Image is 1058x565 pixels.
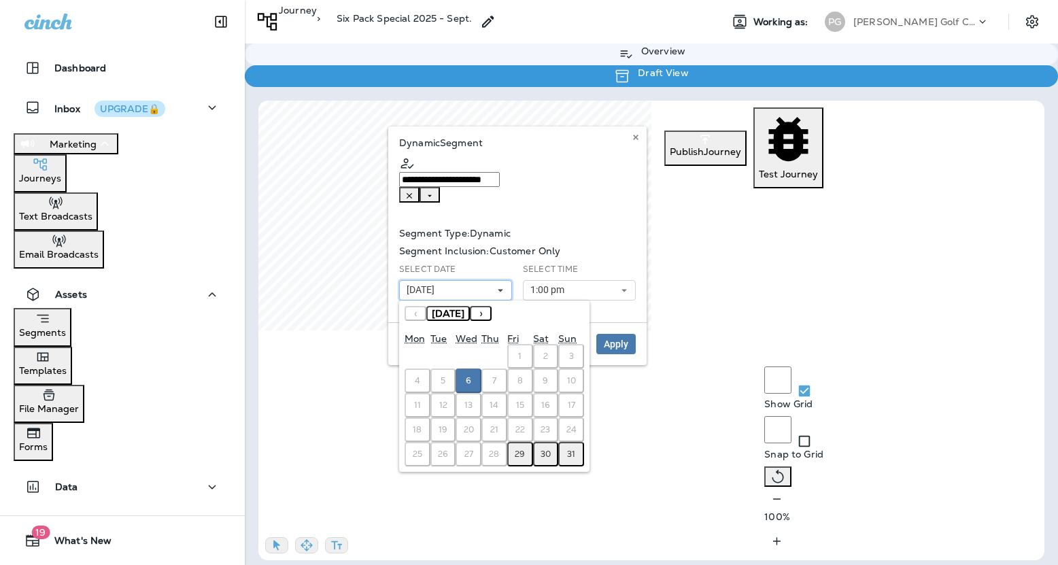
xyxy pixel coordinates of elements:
abbr: Friday [507,332,519,345]
abbr: Sunday [558,332,577,345]
abbr: August 28, 2025 [489,449,499,460]
p: Show Grid [764,398,823,409]
button: Collapse Sidebar [202,8,240,35]
p: Overview [634,46,685,56]
button: Text Broadcasts [14,192,98,230]
button: August 28, 2025 [481,442,507,466]
button: August 9, 2025 [533,369,559,393]
span: 19 [31,526,50,539]
p: Six Pack Special 2025 - Sept. [337,13,472,24]
p: Journey [279,5,317,32]
button: Email Broadcasts [14,230,104,269]
button: August 16, 2025 [533,393,559,417]
abbr: August 23, 2025 [541,424,550,435]
button: Forms [14,423,53,461]
button: August 5, 2025 [430,369,456,393]
button: August 13, 2025 [456,393,481,417]
p: Journeys [19,173,61,184]
button: August 31, 2025 [558,442,584,466]
button: August 7, 2025 [481,369,507,393]
abbr: August 25, 2025 [413,449,422,460]
div: Six Pack Special 2025 - Sept. [337,13,472,31]
abbr: August 7, 2025 [492,375,496,386]
p: Data [55,481,78,492]
label: Select Time [523,264,579,275]
p: Dynamic Segment [399,137,636,148]
abbr: August 8, 2025 [517,375,523,386]
abbr: August 21, 2025 [490,424,498,435]
button: Marketing [14,133,118,154]
abbr: August 29, 2025 [515,449,525,460]
p: > [317,13,320,24]
span: Apply [604,339,628,349]
p: Text Broadcasts [19,211,92,222]
span: Working as: [753,16,811,28]
abbr: August 31, 2025 [567,449,575,460]
abbr: Monday [405,332,425,345]
abbr: August 17, 2025 [568,400,575,411]
p: Forms [19,441,48,452]
button: ‹ [405,306,426,321]
button: August 24, 2025 [558,417,584,442]
button: Clear [399,187,420,203]
div: UPGRADE🔒 [100,104,160,114]
abbr: August 13, 2025 [464,400,473,411]
button: 1:00 pm [523,280,636,301]
button: [DATE] [399,280,512,301]
button: August 29, 2025 [507,442,533,466]
abbr: August 30, 2025 [541,449,551,460]
button: August 2, 2025 [533,344,559,369]
button: August 19, 2025 [430,417,456,442]
button: August 10, 2025 [558,369,584,393]
button: Assets [14,281,231,308]
abbr: August 5, 2025 [441,375,445,386]
span: [DATE] [407,284,440,296]
button: UPGRADE🔒 [95,101,165,117]
button: InboxUPGRADE🔒 [14,94,231,121]
abbr: Thursday [481,332,499,345]
p: [PERSON_NAME] Golf Club [853,16,976,27]
p: Email Broadcasts [19,249,99,260]
button: Segments [14,308,71,347]
p: Segment Type: Dynamic [399,228,636,239]
button: 19What's New [14,527,231,554]
abbr: August 2, 2025 [543,351,548,362]
p: Snap to Grid [764,449,823,460]
p: Test Journey [759,169,818,179]
button: File Manager [14,385,84,423]
abbr: August 3, 2025 [569,351,574,362]
span: 1:00 pm [530,284,570,296]
abbr: August 6, 2025 [466,375,471,386]
button: Apply [596,334,636,354]
abbr: August 14, 2025 [490,400,498,411]
button: Journeys [14,154,67,192]
abbr: August 24, 2025 [566,424,577,435]
p: Templates [19,365,67,376]
button: August 30, 2025 [533,442,559,466]
button: August 18, 2025 [405,417,430,442]
abbr: August 22, 2025 [515,424,525,435]
span: [DATE] [432,307,464,320]
button: Templates [14,347,72,385]
button: August 4, 2025 [405,369,430,393]
p: 100 % [764,511,823,522]
button: August 26, 2025 [430,442,456,466]
button: August 8, 2025 [507,369,533,393]
p: Marketing [50,139,97,150]
button: August 14, 2025 [481,393,507,417]
button: August 25, 2025 [405,442,430,466]
button: August 3, 2025 [558,344,584,369]
button: Dashboard [14,54,231,82]
abbr: August 20, 2025 [464,424,474,435]
button: August 1, 2025 [507,344,533,369]
p: File Manager [19,403,79,414]
button: August 12, 2025 [430,393,456,417]
abbr: Tuesday [430,332,447,345]
button: August 21, 2025 [481,417,507,442]
button: PublishJourney [664,131,747,166]
button: August 20, 2025 [456,417,481,442]
button: Open [420,187,440,203]
p: Segments [19,327,66,338]
button: › [470,306,492,321]
abbr: August 19, 2025 [439,424,447,435]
